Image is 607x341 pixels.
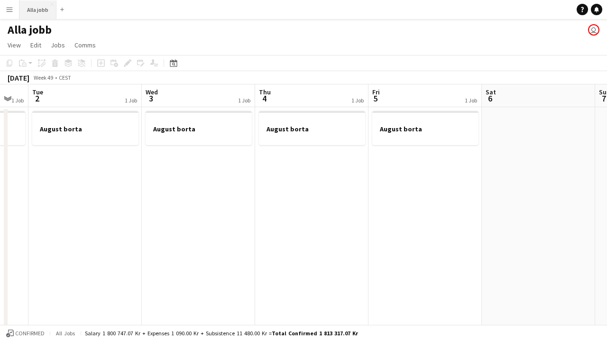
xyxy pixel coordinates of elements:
[144,93,158,104] span: 3
[11,97,24,104] div: 1 Job
[5,328,46,339] button: Confirmed
[259,125,365,133] h3: August borta
[146,88,158,96] span: Wed
[59,74,71,81] div: CEST
[30,41,41,49] span: Edit
[32,88,43,96] span: Tue
[465,97,477,104] div: 1 Job
[371,93,380,104] span: 5
[8,41,21,49] span: View
[372,111,478,145] app-job-card: August borta
[351,97,364,104] div: 1 Job
[238,97,250,104] div: 1 Job
[51,41,65,49] span: Jobs
[15,330,45,337] span: Confirmed
[32,111,138,145] app-job-card: August borta
[272,330,358,337] span: Total Confirmed 1 813 317.07 kr
[8,23,52,37] h1: Alla jobb
[85,330,358,337] div: Salary 1 800 747.07 kr + Expenses 1 090.00 kr + Subsistence 11 480.00 kr =
[54,330,77,337] span: All jobs
[588,24,599,36] app-user-avatar: Stina Dahl
[4,39,25,51] a: View
[125,97,137,104] div: 1 Job
[486,88,496,96] span: Sat
[372,125,478,133] h3: August borta
[372,88,380,96] span: Fri
[259,88,271,96] span: Thu
[146,125,252,133] h3: August borta
[8,73,29,83] div: [DATE]
[19,0,56,19] button: Alla jobb
[32,125,138,133] h3: August borta
[71,39,100,51] a: Comms
[47,39,69,51] a: Jobs
[258,93,271,104] span: 4
[259,111,365,145] app-job-card: August borta
[31,93,43,104] span: 2
[146,111,252,145] app-job-card: August borta
[74,41,96,49] span: Comms
[31,74,55,81] span: Week 49
[27,39,45,51] a: Edit
[484,93,496,104] span: 6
